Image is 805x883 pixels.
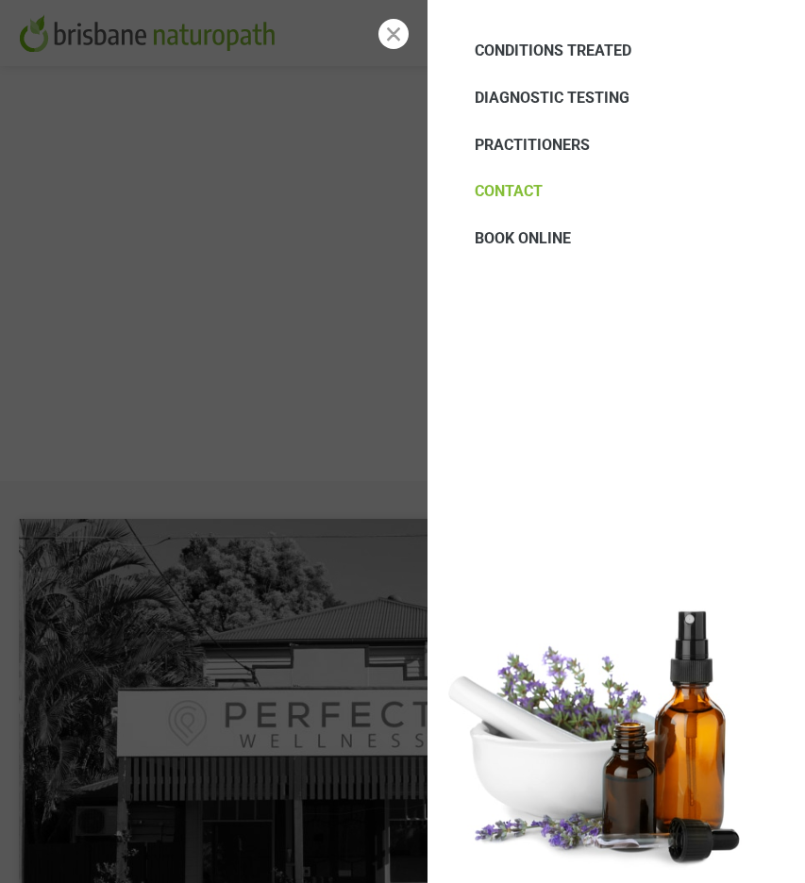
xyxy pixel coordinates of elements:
a: BOOK ONLINE [475,216,758,263]
a: CONDITIONS TREATED [475,28,758,75]
a: PRACTITIONERS [475,123,758,170]
span: BOOK ONLINE [475,229,571,247]
span: CONDITIONS TREATED [475,42,631,59]
span: PRACTITIONERS [475,136,590,154]
span: DIAGNOSTIC TESTING [475,89,629,107]
span: CONTACT [475,182,543,200]
a: DIAGNOSTIC TESTING [475,75,758,123]
a: CONTACT [475,169,758,216]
